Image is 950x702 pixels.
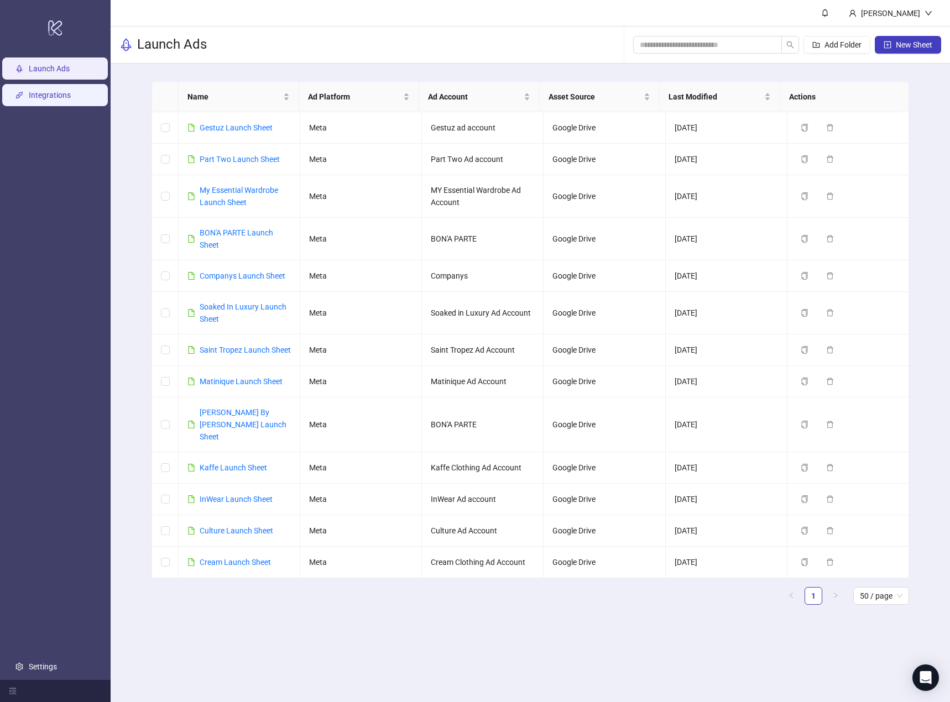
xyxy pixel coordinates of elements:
td: Meta [300,292,422,334]
button: right [827,587,844,605]
td: Kaffe Clothing Ad Account [422,452,544,484]
h3: Launch Ads [137,36,207,54]
td: Companys [422,260,544,292]
th: Ad Account [419,82,540,112]
span: Last Modified [669,91,762,103]
span: file [187,155,195,163]
span: delete [826,272,834,280]
td: [DATE] [666,334,787,366]
td: Meta [300,260,422,292]
button: Add Folder [803,36,870,54]
div: Page Size [853,587,909,605]
span: file [187,124,195,132]
td: [DATE] [666,452,787,484]
td: Google Drive [544,334,665,366]
td: [DATE] [666,515,787,547]
span: Add Folder [824,40,862,49]
span: bell [821,9,829,17]
td: Meta [300,334,422,366]
td: Meta [300,397,422,452]
span: copy [801,421,808,428]
td: [DATE] [666,484,787,515]
button: New Sheet [875,36,941,54]
span: copy [801,155,808,163]
span: file [187,464,195,472]
a: Saint Tropez Launch Sheet [200,345,291,354]
td: Soaked in Luxury Ad Account [422,292,544,334]
span: file [187,272,195,280]
td: Cream Clothing Ad Account [422,547,544,578]
th: Name [179,82,299,112]
span: left [788,592,795,599]
span: rocket [119,38,133,51]
span: file [187,527,195,535]
span: file [187,421,195,428]
td: Google Drive [544,175,665,218]
span: delete [826,155,834,163]
span: file [187,495,195,503]
span: copy [801,346,808,354]
td: [DATE] [666,175,787,218]
span: Asset Source [549,91,642,103]
td: BON'A PARTE [422,218,544,260]
a: Matinique Launch Sheet [200,377,283,386]
span: copy [801,309,808,317]
span: copy [801,558,808,566]
a: Soaked In Luxury Launch Sheet [200,302,286,323]
td: [DATE] [666,218,787,260]
span: delete [826,192,834,200]
td: Matinique Ad Account [422,366,544,397]
td: Google Drive [544,292,665,334]
span: New Sheet [896,40,932,49]
span: file [187,378,195,385]
span: copy [801,272,808,280]
span: Ad Platform [308,91,401,103]
td: Meta [300,144,422,175]
td: Meta [300,366,422,397]
a: Settings [29,662,57,671]
td: Google Drive [544,452,665,484]
td: Saint Tropez Ad Account [422,334,544,366]
span: delete [826,495,834,503]
th: Asset Source [540,82,660,112]
span: folder-add [812,41,820,49]
span: right [832,592,839,599]
span: 50 / page [860,588,902,604]
a: Companys Launch Sheet [200,271,285,280]
td: [DATE] [666,547,787,578]
span: file [187,309,195,317]
span: file [187,558,195,566]
td: Meta [300,452,422,484]
td: InWear Ad account [422,484,544,515]
td: Google Drive [544,547,665,578]
span: delete [826,527,834,535]
td: [DATE] [666,292,787,334]
span: copy [801,495,808,503]
a: My Essential Wardrobe Launch Sheet [200,186,278,207]
a: Gestuz Launch Sheet [200,123,273,132]
span: delete [826,309,834,317]
a: Kaffe Launch Sheet [200,463,267,472]
td: Google Drive [544,144,665,175]
span: copy [801,192,808,200]
td: Meta [300,547,422,578]
td: Google Drive [544,260,665,292]
span: delete [826,124,834,132]
th: Actions [780,82,901,112]
a: Integrations [29,91,71,99]
td: Meta [300,175,422,218]
div: [PERSON_NAME] [857,7,925,19]
li: 1 [805,587,822,605]
a: Culture Launch Sheet [200,526,273,535]
td: Meta [300,218,422,260]
li: Previous Page [782,587,800,605]
span: copy [801,378,808,385]
a: BON'A PARTE Launch Sheet [200,228,273,249]
span: file [187,235,195,243]
a: [PERSON_NAME] By [PERSON_NAME] Launch Sheet [200,408,286,441]
span: plus-square [884,41,891,49]
button: left [782,587,800,605]
td: [DATE] [666,112,787,144]
a: Launch Ads [29,64,70,73]
a: Part Two Launch Sheet [200,155,280,164]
